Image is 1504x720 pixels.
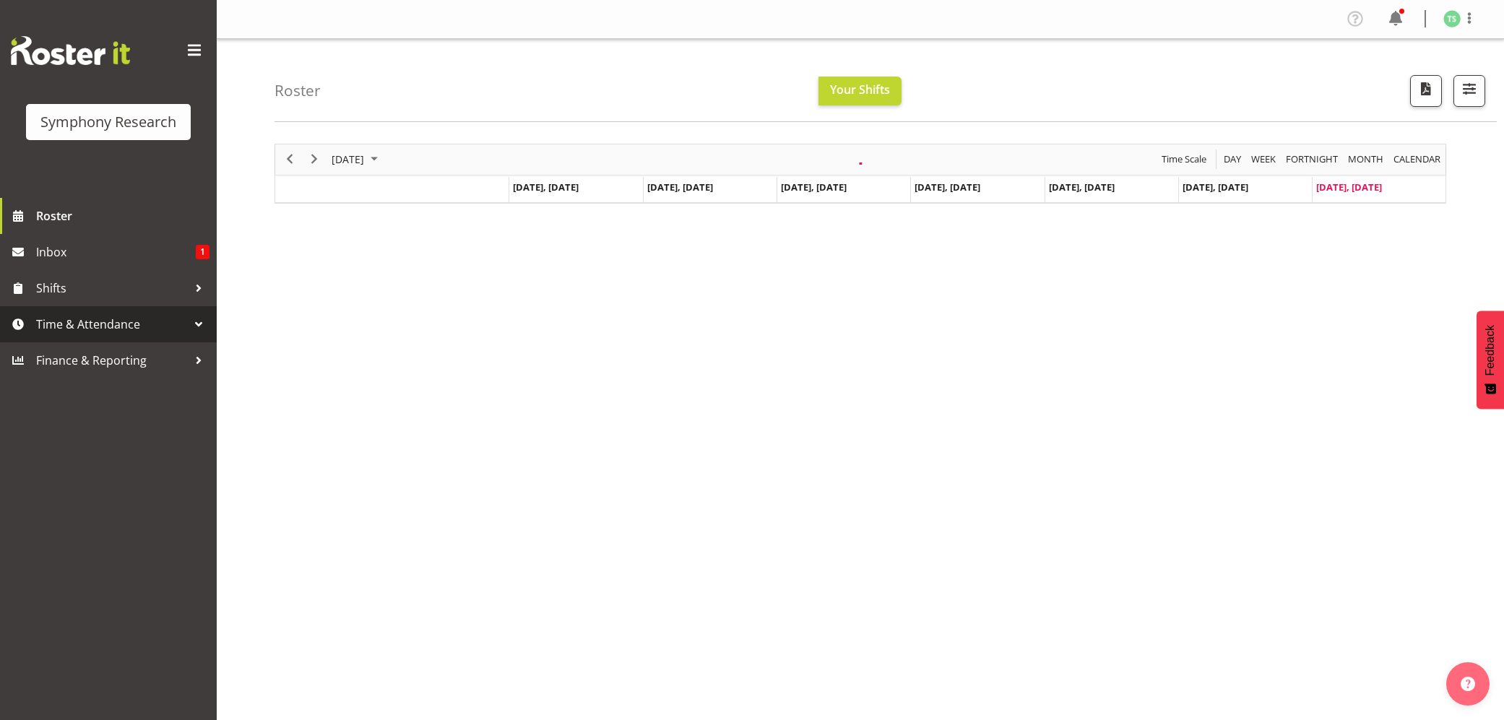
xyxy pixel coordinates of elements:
span: Finance & Reporting [36,350,188,371]
span: Shifts [36,277,188,299]
button: Your Shifts [818,77,902,105]
img: Rosterit website logo [11,36,130,65]
button: Download a PDF of the roster according to the set date range. [1410,75,1442,107]
h4: Roster [275,82,321,99]
button: Filter Shifts [1453,75,1485,107]
div: Timeline Week of September 28, 2025 [275,144,1446,204]
span: 1 [196,245,209,259]
span: Time & Attendance [36,313,188,335]
span: Roster [36,205,209,227]
button: Feedback - Show survey [1477,311,1504,409]
span: Your Shifts [830,82,890,97]
span: Feedback [1484,325,1497,376]
img: tanya-stebbing1954.jpg [1443,10,1461,27]
span: Inbox [36,241,196,263]
img: help-xxl-2.png [1461,677,1475,691]
div: Symphony Research [40,111,176,133]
